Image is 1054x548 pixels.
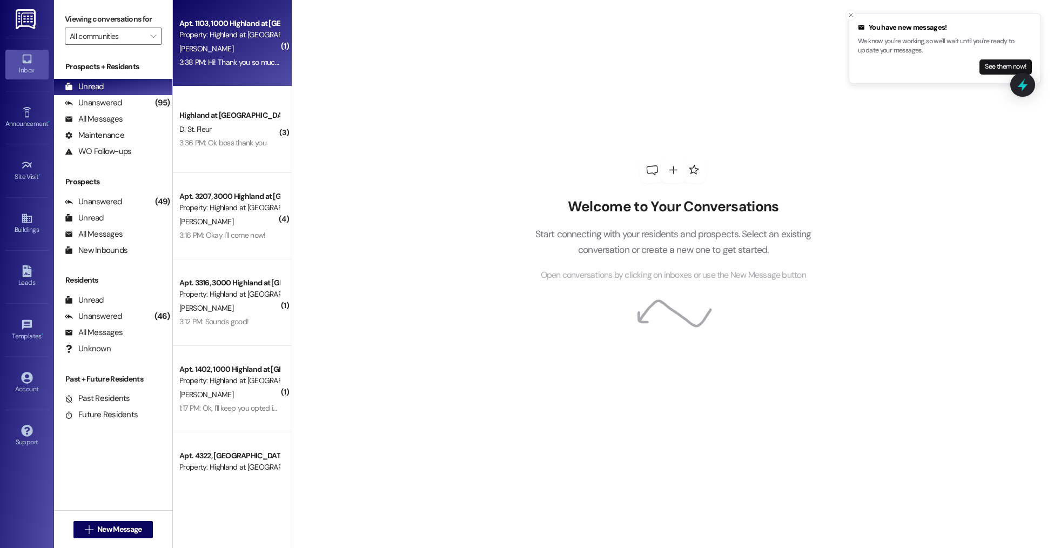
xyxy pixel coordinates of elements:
div: Unanswered [65,97,122,109]
div: Unanswered [65,196,122,208]
div: Prospects [54,176,172,188]
div: Past + Future Residents [54,373,172,385]
div: Prospects + Residents [54,61,172,72]
span: D. St. Fleur [179,124,212,134]
a: Buildings [5,209,49,238]
div: Unanswered [65,311,122,322]
a: Site Visit • [5,156,49,185]
div: 3:16 PM: Okay I'll come now! [179,230,265,240]
div: Property: Highland at [GEOGRAPHIC_DATA] [179,289,279,300]
div: Unread [65,295,104,306]
a: Account [5,369,49,398]
span: [PERSON_NAME] [179,303,233,313]
i:  [85,525,93,534]
div: Property: Highland at [GEOGRAPHIC_DATA] [179,375,279,386]
div: WO Follow-ups [65,146,131,157]
div: Apt. 1402, 1000 Highland at [GEOGRAPHIC_DATA] [179,364,279,375]
span: Open conversations by clicking on inboxes or use the New Message button [541,269,806,282]
span: • [39,171,41,179]
div: Past Residents [65,393,130,404]
a: Support [5,422,49,451]
span: [PERSON_NAME] [179,217,233,226]
div: Apt. 4322, [GEOGRAPHIC_DATA] at [GEOGRAPHIC_DATA] [179,450,279,462]
button: New Message [73,521,153,538]
h2: Welcome to Your Conversations [519,198,828,216]
label: Viewing conversations for [65,11,162,28]
div: Apt. 3207, 3000 Highland at [GEOGRAPHIC_DATA] [179,191,279,202]
span: [PERSON_NAME] [179,44,233,54]
a: Leads [5,262,49,291]
i:  [150,32,156,41]
p: Start connecting with your residents and prospects. Select an existing conversation or create a n... [519,226,828,257]
div: All Messages [65,327,123,338]
span: [PERSON_NAME] [179,390,233,399]
div: 3:36 PM: Ok boss thank you [179,138,266,148]
div: Future Residents [65,409,138,420]
div: Property: Highland at [GEOGRAPHIC_DATA] [179,29,279,41]
div: Highland at [GEOGRAPHIC_DATA] [179,110,279,121]
div: All Messages [65,113,123,125]
div: Maintenance [65,130,124,141]
div: Apt. 1103, 1000 Highland at [GEOGRAPHIC_DATA] [179,18,279,29]
input: All communities [70,28,144,45]
button: See them now! [979,59,1032,75]
span: New Message [97,524,142,535]
a: Inbox [5,50,49,79]
span: • [48,118,50,126]
div: (49) [152,193,172,210]
div: Apt. 3316, 3000 Highland at [GEOGRAPHIC_DATA] [179,277,279,289]
div: 3:38 PM: Hi! Thank you so much!! [179,57,283,67]
div: Property: Highland at [GEOGRAPHIC_DATA] [179,202,279,213]
div: All Messages [65,229,123,240]
div: 1:17 PM: Ok, I'll keep you opted in. Thanks! [179,403,304,413]
div: Unknown [65,343,111,355]
div: Unread [65,212,104,224]
button: Close toast [845,10,856,21]
p: We know you're working, so we'll wait until you're ready to update your messages. [858,37,1032,56]
div: Property: Highland at [GEOGRAPHIC_DATA] [179,462,279,473]
div: Unread [65,81,104,92]
img: ResiDesk Logo [16,9,38,29]
div: New Inbounds [65,245,127,256]
a: Templates • [5,316,49,345]
div: Residents [54,275,172,286]
div: You have new messages! [858,22,1032,33]
div: (95) [152,95,172,111]
div: 3:12 PM: Sounds good! [179,317,249,326]
span: • [42,331,43,338]
div: (46) [152,308,172,325]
